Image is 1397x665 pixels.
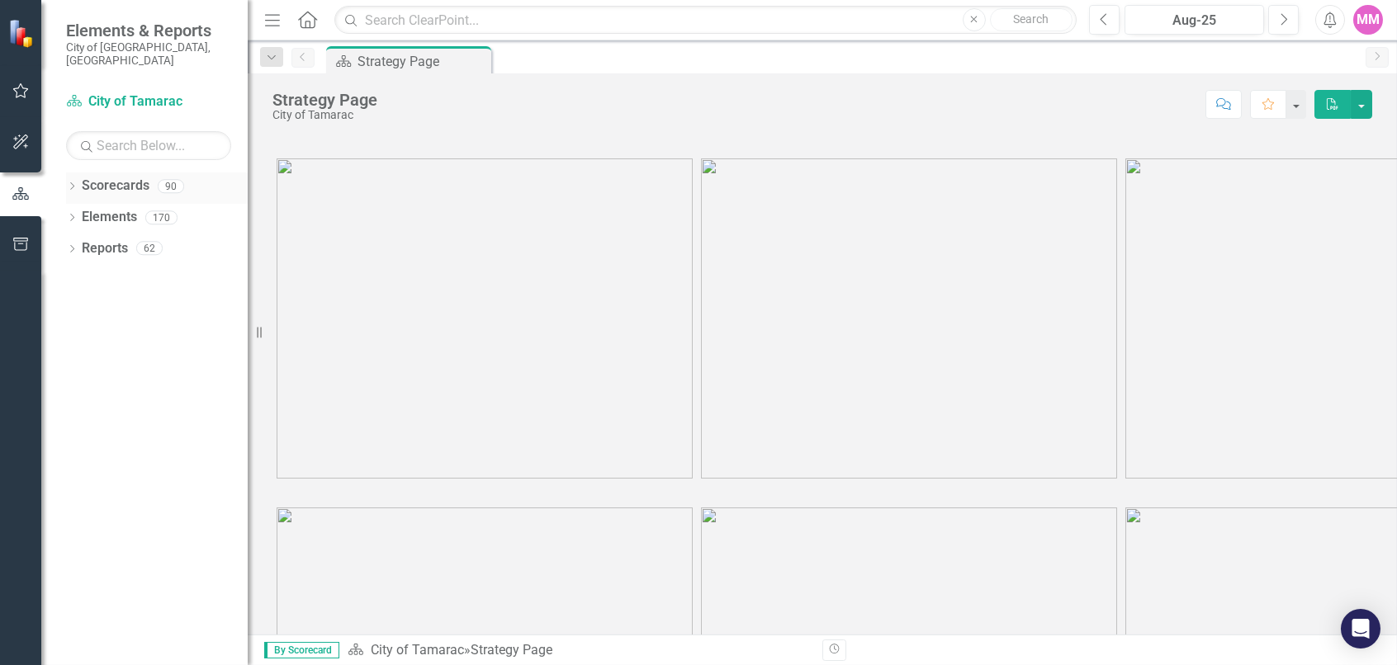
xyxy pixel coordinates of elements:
[1125,5,1264,35] button: Aug-25
[348,641,810,660] div: »
[1353,5,1383,35] button: MM
[264,642,339,658] span: By Scorecard
[277,158,693,479] img: tamarac1%20v3.png
[701,158,1117,479] img: tamarac2%20v3.png
[82,239,128,258] a: Reports
[82,208,137,227] a: Elements
[334,6,1077,35] input: Search ClearPoint...
[371,642,464,658] a: City of Tamarac
[158,179,184,193] div: 90
[145,210,178,224] div: 170
[1013,12,1049,26] span: Search
[82,177,149,196] a: Scorecards
[272,91,377,109] div: Strategy Page
[66,92,231,111] a: City of Tamarac
[136,242,163,256] div: 62
[66,40,231,68] small: City of [GEOGRAPHIC_DATA], [GEOGRAPHIC_DATA]
[66,131,231,160] input: Search Below...
[1341,609,1380,648] div: Open Intercom Messenger
[8,19,37,48] img: ClearPoint Strategy
[272,109,377,121] div: City of Tamarac
[66,21,231,40] span: Elements & Reports
[990,8,1073,31] button: Search
[358,51,487,72] div: Strategy Page
[1130,11,1258,31] div: Aug-25
[471,642,552,658] div: Strategy Page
